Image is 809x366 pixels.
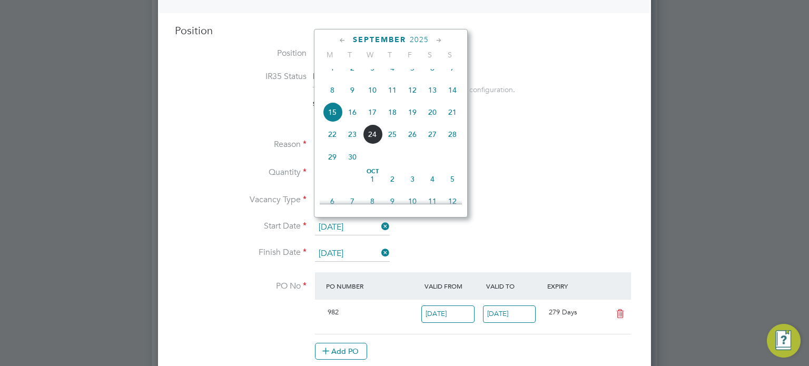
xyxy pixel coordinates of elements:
span: 279 Days [549,308,577,316]
span: 982 [328,308,339,316]
input: Select one [315,246,390,262]
span: 18 [382,102,402,122]
span: Oct [362,169,382,174]
span: S [420,50,440,60]
span: 1 [362,169,382,189]
label: IR35 Status [175,71,307,82]
span: 22 [322,124,342,144]
div: Expiry [545,276,606,295]
span: 8 [362,191,382,211]
span: 30 [342,147,362,167]
span: 10 [402,191,422,211]
span: 5 [442,169,462,189]
span: 3 [402,169,422,189]
label: Quantity [175,167,307,178]
div: Valid From [422,276,484,295]
label: Start Date [175,221,307,232]
span: T [340,50,360,60]
span: 24 [362,124,382,144]
span: 9 [342,80,362,100]
h3: Position [175,24,634,37]
span: 12 [402,80,422,100]
div: PO Number [323,276,422,295]
span: 15 [322,102,342,122]
span: 9 [382,191,402,211]
label: PO No [175,281,307,292]
span: 11 [422,191,442,211]
span: 2 [382,169,402,189]
button: Add PO [315,343,367,360]
label: Position [175,48,307,59]
span: 7 [342,191,362,211]
span: Disabled for this client. [313,71,399,82]
span: 2025 [410,35,429,44]
span: F [400,50,420,60]
button: Engage Resource Center [767,324,801,358]
span: 8 [322,80,342,100]
span: 11 [382,80,402,100]
div: Valid To [484,276,545,295]
span: 23 [342,124,362,144]
span: 12 [442,191,462,211]
span: September [353,35,406,44]
span: S [440,50,460,60]
span: 21 [442,102,462,122]
span: 16 [342,102,362,122]
label: Finish Date [175,247,307,258]
span: 27 [422,124,442,144]
input: Select one [483,305,536,323]
span: W [360,50,380,60]
span: 6 [322,191,342,211]
span: 26 [402,124,422,144]
span: 29 [322,147,342,167]
label: Vacancy Type [175,194,307,205]
span: 14 [442,80,462,100]
span: 28 [442,124,462,144]
span: 17 [362,102,382,122]
span: 20 [422,102,442,122]
span: 13 [422,80,442,100]
input: Select one [421,305,475,323]
span: M [320,50,340,60]
label: Reason [175,139,307,150]
div: This feature can be enabled under this client's configuration. [313,82,515,94]
span: 19 [402,102,422,122]
input: Select one [315,220,390,235]
span: T [380,50,400,60]
span: 10 [362,80,382,100]
span: 25 [382,124,402,144]
strong: Status Determination Statement [313,100,409,107]
span: 4 [422,169,442,189]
